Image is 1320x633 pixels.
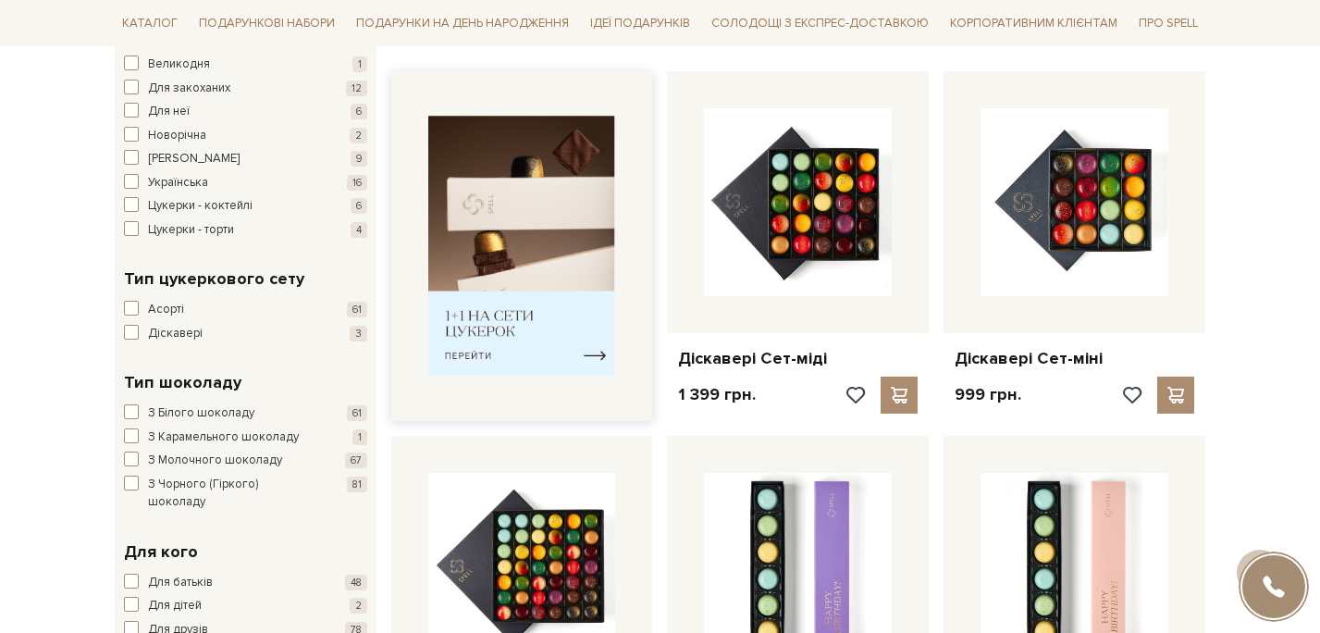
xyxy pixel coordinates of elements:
span: [PERSON_NAME] [148,150,240,168]
span: 81 [347,477,367,492]
span: Для батьків [148,574,213,592]
span: Для неї [148,103,190,121]
span: Для закоханих [148,80,230,98]
button: Для закоханих 12 [124,80,367,98]
span: Діскавері [148,325,203,343]
span: Ідеї подарунків [583,9,697,38]
span: 61 [347,405,367,421]
p: 1 399 грн. [678,384,756,405]
span: 2 [350,128,367,143]
span: Цукерки - торти [148,221,234,240]
span: 2 [350,598,367,614]
span: 1 [352,429,367,445]
span: 6 [351,198,367,214]
span: Великодня [148,56,210,74]
button: З Молочного шоколаду 67 [124,452,367,470]
span: З Молочного шоколаду [148,452,282,470]
span: Каталог [115,9,185,38]
span: 48 [345,575,367,590]
button: З Білого шоколаду 61 [124,404,367,423]
span: Подарунки на День народження [349,9,576,38]
span: 4 [351,222,367,238]
span: Асорті [148,301,184,319]
span: Українська [148,174,208,192]
span: Тип цукеркового сету [124,267,304,292]
a: Діскавері Сет-міні [955,348,1194,369]
span: 12 [346,81,367,96]
span: З Чорного (Гіркого) шоколаду [148,476,316,512]
span: 16 [347,175,367,191]
span: Про Spell [1131,9,1205,38]
button: Українська 16 [124,174,367,192]
button: Для неї 6 [124,103,367,121]
button: Великодня 1 [124,56,367,74]
button: Для батьків 48 [124,574,367,592]
span: Подарункові набори [191,9,342,38]
span: Для кого [124,540,198,565]
img: banner [428,116,616,376]
span: З Білого шоколаду [148,404,254,423]
span: З Карамельного шоколаду [148,428,299,447]
span: 67 [345,453,367,468]
button: Цукерки - торти 4 [124,221,367,240]
span: Тип шоколаду [124,370,241,395]
a: Діскавері Сет-міді [678,348,918,369]
button: Для дітей 2 [124,597,367,615]
span: 9 [351,151,367,167]
button: Асорті 61 [124,301,367,319]
span: Новорічна [148,127,206,145]
span: 61 [347,302,367,317]
button: З Карамельного шоколаду 1 [124,428,367,447]
span: 3 [350,326,367,341]
span: Для дітей [148,597,202,615]
span: 6 [351,104,367,119]
button: З Чорного (Гіркого) шоколаду 81 [124,476,367,512]
button: Діскавері 3 [124,325,367,343]
span: 1 [352,56,367,72]
a: Корпоративним клієнтам [943,7,1125,39]
button: Цукерки - коктейлі 6 [124,197,367,216]
a: Солодощі з експрес-доставкою [704,7,936,39]
button: Новорічна 2 [124,127,367,145]
p: 999 грн. [955,384,1021,405]
span: Цукерки - коктейлі [148,197,253,216]
button: [PERSON_NAME] 9 [124,150,367,168]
